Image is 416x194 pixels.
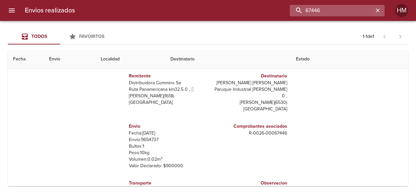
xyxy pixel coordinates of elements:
th: Estado [291,50,408,69]
p: Fecha: [DATE] [129,130,205,137]
p: [GEOGRAPHIC_DATA] [129,99,205,106]
p: Paruque Industrial [PERSON_NAME] 0 , [211,86,287,99]
div: Abrir información de usuario [395,4,408,17]
div: Tabs Envios [8,29,113,44]
p: Ruta Panamericana km32.5 0 ,   [129,86,205,93]
h6: Transporte [129,180,205,187]
sup: 3 [161,156,163,160]
p: Distribuidora Cummins Sa [129,80,205,86]
p: [PERSON_NAME] ( 1618 ) [129,93,205,99]
h6: Remitente [129,73,205,80]
p: Peso: 10 kg [129,150,205,156]
span: Pagina siguiente [392,29,408,44]
p: Volumen: 0.02 m [129,156,205,163]
p: Envío: 9654737 [129,137,205,143]
div: HM [395,4,408,17]
h6: Destinatario [211,73,287,80]
p: Valor Declarado: $ 900000 [129,163,205,169]
th: Localidad [95,50,165,69]
p: Bultos: 1 [129,143,205,150]
th: Fecha [8,50,44,69]
p: R - 0026 - 00067446 [211,130,287,137]
h6: Observacion [211,180,287,187]
p: [PERSON_NAME] [PERSON_NAME] [211,80,287,86]
h6: Envios realizados [25,5,75,16]
p: [GEOGRAPHIC_DATA] [211,106,287,112]
button: menu [4,3,20,18]
span: Todos [31,34,47,39]
span: Favoritos [79,34,104,39]
input: buscar [290,5,373,16]
th: Destinatario [165,50,290,69]
th: Envio [44,50,95,69]
h6: Envio [129,123,205,130]
span: Pagina anterior [377,33,392,40]
p: [PERSON_NAME] ( 6530 ) [211,99,287,106]
h6: Comprobantes asociados [211,123,287,130]
p: 1 - 1 de 1 [363,33,374,40]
